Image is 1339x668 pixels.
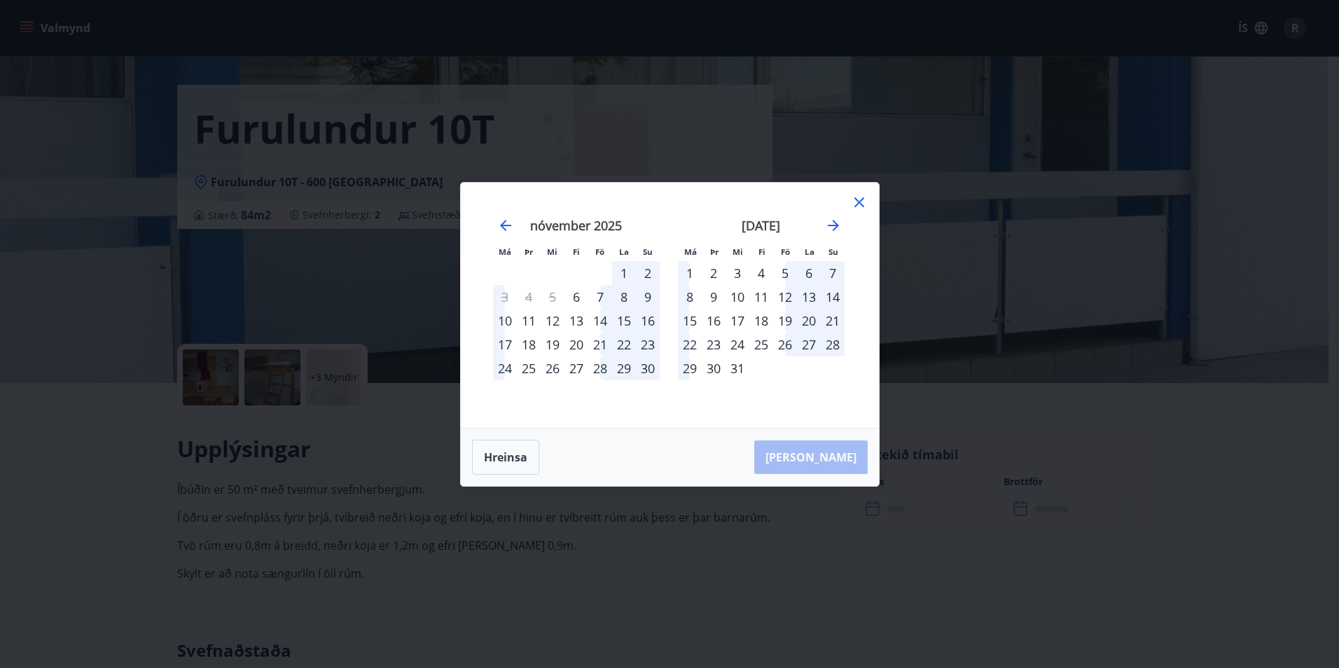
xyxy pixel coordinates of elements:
[588,309,612,333] div: 14
[612,356,636,380] td: Choose laugardagur, 29. nóvember 2025 as your check-in date. It’s available.
[517,309,541,333] td: Choose þriðjudagur, 11. nóvember 2025 as your check-in date. It’s available.
[493,333,517,356] td: Choose mánudagur, 17. nóvember 2025 as your check-in date. It’s available.
[678,285,702,309] div: 8
[797,261,821,285] div: 6
[702,333,726,356] td: Choose þriðjudagur, 23. desember 2025 as your check-in date. It’s available.
[825,217,842,234] div: Move forward to switch to the next month.
[821,261,845,285] div: 7
[588,356,612,380] td: Choose föstudagur, 28. nóvember 2025 as your check-in date. It’s available.
[805,246,814,257] small: La
[588,309,612,333] td: Choose föstudagur, 14. nóvember 2025 as your check-in date. It’s available.
[726,333,749,356] div: 24
[541,309,564,333] div: 12
[612,285,636,309] td: Choose laugardagur, 8. nóvember 2025 as your check-in date. It’s available.
[493,285,517,309] div: Aðeins útritun í boði
[564,285,588,309] td: Choose fimmtudagur, 6. nóvember 2025 as your check-in date. It’s available.
[726,356,749,380] div: 31
[678,309,702,333] div: 15
[541,333,564,356] div: 19
[726,356,749,380] td: Choose miðvikudagur, 31. desember 2025 as your check-in date. It’s available.
[797,309,821,333] div: 20
[702,356,726,380] div: 30
[749,333,773,356] div: 25
[821,285,845,309] td: Choose sunnudagur, 14. desember 2025 as your check-in date. It’s available.
[749,261,773,285] td: Choose fimmtudagur, 4. desember 2025 as your check-in date. It’s available.
[564,309,588,333] td: Choose fimmtudagur, 13. nóvember 2025 as your check-in date. It’s available.
[517,356,541,380] div: 25
[726,261,749,285] td: Choose miðvikudagur, 3. desember 2025 as your check-in date. It’s available.
[710,246,719,257] small: Þr
[612,356,636,380] div: 29
[726,309,749,333] td: Choose miðvikudagur, 17. desember 2025 as your check-in date. It’s available.
[612,333,636,356] div: 22
[588,333,612,356] td: Choose föstudagur, 21. nóvember 2025 as your check-in date. It’s available.
[636,333,660,356] div: 23
[773,285,797,309] div: 12
[588,285,612,309] td: Choose föstudagur, 7. nóvember 2025 as your check-in date. It’s available.
[493,356,517,380] div: 24
[612,309,636,333] td: Choose laugardagur, 15. nóvember 2025 as your check-in date. It’s available.
[773,333,797,356] div: 26
[733,246,743,257] small: Mi
[547,246,557,257] small: Mi
[530,217,622,234] strong: nóvember 2025
[797,333,821,356] td: Choose laugardagur, 27. desember 2025 as your check-in date. It’s available.
[678,333,702,356] div: 22
[821,285,845,309] div: 14
[564,333,588,356] td: Choose fimmtudagur, 20. nóvember 2025 as your check-in date. It’s available.
[726,261,749,285] div: 3
[497,217,514,234] div: Move backward to switch to the previous month.
[478,200,862,411] div: Calendar
[636,261,660,285] td: Choose sunnudagur, 2. nóvember 2025 as your check-in date. It’s available.
[702,356,726,380] td: Choose þriðjudagur, 30. desember 2025 as your check-in date. It’s available.
[612,261,636,285] div: 1
[564,356,588,380] div: 27
[525,246,533,257] small: Þr
[517,356,541,380] td: Choose þriðjudagur, 25. nóvember 2025 as your check-in date. It’s available.
[541,285,564,309] td: Not available. miðvikudagur, 5. nóvember 2025
[726,333,749,356] td: Choose miðvikudagur, 24. desember 2025 as your check-in date. It’s available.
[588,356,612,380] div: 28
[541,356,564,380] td: Choose miðvikudagur, 26. nóvember 2025 as your check-in date. It’s available.
[742,217,780,234] strong: [DATE]
[612,285,636,309] div: 8
[797,285,821,309] td: Choose laugardagur, 13. desember 2025 as your check-in date. It’s available.
[636,333,660,356] td: Choose sunnudagur, 23. nóvember 2025 as your check-in date. It’s available.
[636,356,660,380] div: 30
[749,309,773,333] td: Choose fimmtudagur, 18. desember 2025 as your check-in date. It’s available.
[821,333,845,356] div: 28
[493,356,517,380] td: Choose mánudagur, 24. nóvember 2025 as your check-in date. It’s available.
[588,285,612,309] div: 7
[541,309,564,333] td: Choose miðvikudagur, 12. nóvember 2025 as your check-in date. It’s available.
[499,246,511,257] small: Má
[517,285,541,309] td: Not available. þriðjudagur, 4. nóvember 2025
[797,261,821,285] td: Choose laugardagur, 6. desember 2025 as your check-in date. It’s available.
[588,333,612,356] div: 21
[758,246,765,257] small: Fi
[773,333,797,356] td: Choose föstudagur, 26. desember 2025 as your check-in date. It’s available.
[821,333,845,356] td: Choose sunnudagur, 28. desember 2025 as your check-in date. It’s available.
[749,333,773,356] td: Choose fimmtudagur, 25. desember 2025 as your check-in date. It’s available.
[619,246,629,257] small: La
[678,261,702,285] div: 1
[821,309,845,333] td: Choose sunnudagur, 21. desember 2025 as your check-in date. It’s available.
[612,261,636,285] td: Choose laugardagur, 1. nóvember 2025 as your check-in date. It’s available.
[472,440,539,475] button: Hreinsa
[702,309,726,333] td: Choose þriðjudagur, 16. desember 2025 as your check-in date. It’s available.
[702,285,726,309] div: 9
[678,285,702,309] td: Choose mánudagur, 8. desember 2025 as your check-in date. It’s available.
[678,309,702,333] td: Choose mánudagur, 15. desember 2025 as your check-in date. It’s available.
[636,285,660,309] td: Choose sunnudagur, 9. nóvember 2025 as your check-in date. It’s available.
[541,356,564,380] div: 26
[636,309,660,333] td: Choose sunnudagur, 16. nóvember 2025 as your check-in date. It’s available.
[678,356,702,380] div: 29
[636,261,660,285] div: 2
[702,285,726,309] td: Choose þriðjudagur, 9. desember 2025 as your check-in date. It’s available.
[702,261,726,285] td: Choose þriðjudagur, 2. desember 2025 as your check-in date. It’s available.
[797,285,821,309] div: 13
[678,261,702,285] td: Choose mánudagur, 1. desember 2025 as your check-in date. It’s available.
[702,309,726,333] div: 16
[773,261,797,285] td: Choose föstudagur, 5. desember 2025 as your check-in date. It’s available.
[643,246,653,257] small: Su
[493,309,517,333] td: Choose mánudagur, 10. nóvember 2025 as your check-in date. It’s available.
